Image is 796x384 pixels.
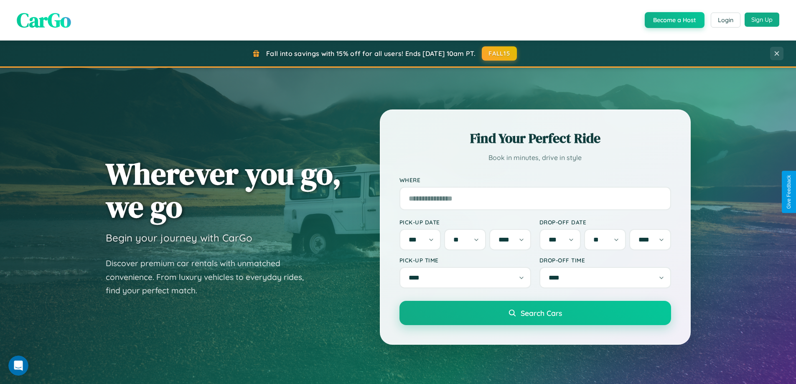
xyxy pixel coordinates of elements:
h1: Wherever you go, we go [106,157,341,223]
p: Discover premium car rentals with unmatched convenience. From luxury vehicles to everyday rides, ... [106,257,315,298]
button: Become a Host [645,12,704,28]
h3: Begin your journey with CarGo [106,231,252,244]
button: Login [711,13,740,28]
label: Pick-up Date [399,219,531,226]
div: Give Feedback [786,175,792,209]
label: Drop-off Time [539,257,671,264]
label: Drop-off Date [539,219,671,226]
button: Search Cars [399,301,671,325]
h2: Find Your Perfect Ride [399,129,671,147]
p: Book in minutes, drive in style [399,152,671,164]
iframe: Intercom live chat [8,356,28,376]
span: Search Cars [521,308,562,318]
span: CarGo [17,6,71,34]
label: Where [399,176,671,183]
button: Sign Up [745,13,779,27]
span: Fall into savings with 15% off for all users! Ends [DATE] 10am PT. [266,49,476,58]
button: FALL15 [482,46,517,61]
label: Pick-up Time [399,257,531,264]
